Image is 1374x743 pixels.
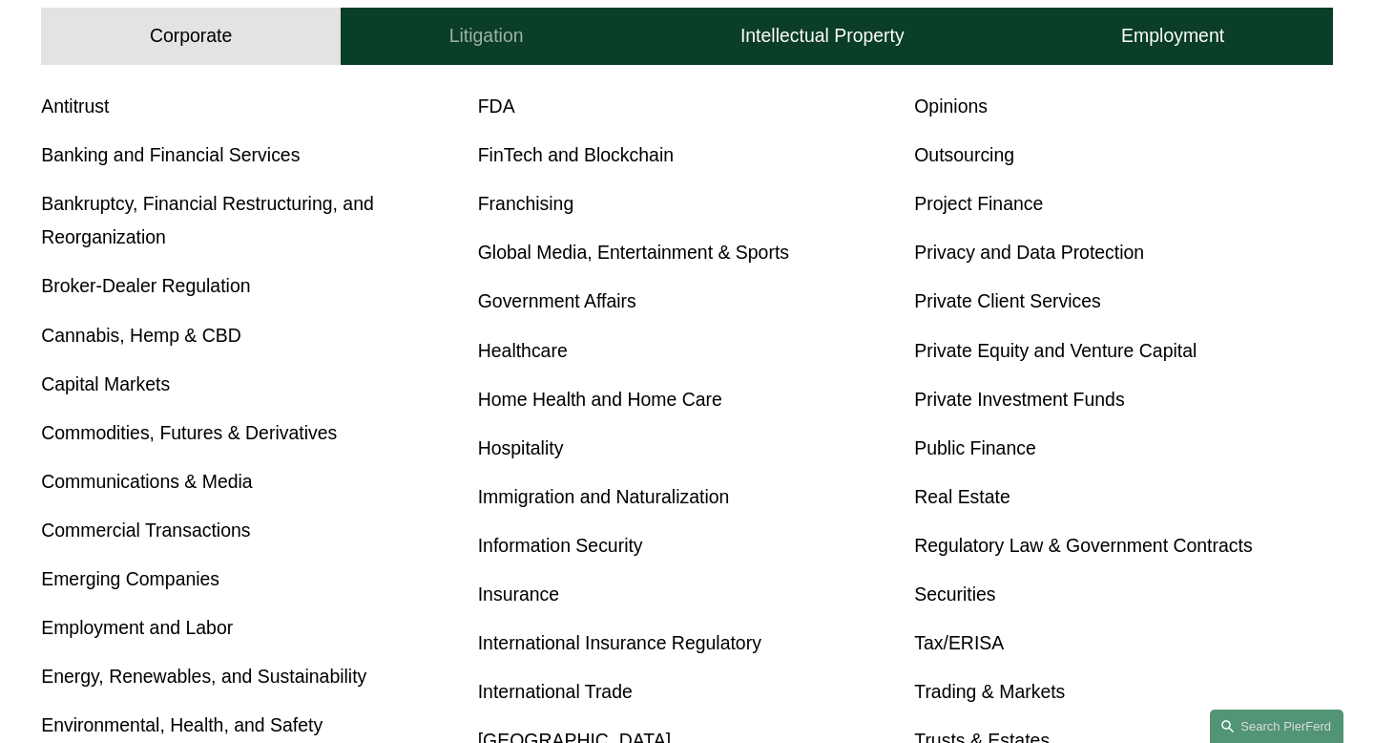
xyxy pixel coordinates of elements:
a: Bankruptcy, Financial Restructuring, and Reorganization [41,193,374,247]
a: Opinions [914,96,988,117]
a: FDA [478,96,515,117]
a: Energy, Renewables, and Sustainability [41,666,366,687]
a: Communications & Media [41,471,252,492]
a: Information Security [478,535,643,556]
a: Broker-Dealer Regulation [41,275,250,296]
a: Tax/ERISA [914,632,1004,653]
a: Regulatory Law & Government Contracts [914,535,1252,556]
a: Trading & Markets [914,681,1065,702]
a: International Insurance Regulatory [478,632,761,653]
a: Banking and Financial Services [41,144,300,165]
a: International Trade [478,681,633,702]
a: Emerging Companies [41,568,219,589]
a: Antitrust [41,96,109,117]
a: Private Client Services [914,290,1101,311]
a: Commodities, Futures & Derivatives [41,422,337,443]
a: Private Investment Funds [914,389,1124,410]
a: Franchising [478,193,573,214]
a: Securities [914,584,995,605]
a: Public Finance [914,437,1036,458]
a: Immigration and Naturalization [478,486,730,507]
a: Global Media, Entertainment & Sports [478,242,789,263]
a: Search this site [1210,710,1343,743]
h4: Litigation [449,25,524,49]
a: Capital Markets [41,373,170,394]
a: Insurance [478,584,559,605]
h4: Corporate [150,25,232,49]
a: Healthcare [478,340,568,361]
a: Project Finance [914,193,1043,214]
h4: Intellectual Property [740,25,905,49]
a: Hospitality [478,437,564,458]
a: Employment and Labor [41,617,233,638]
a: Environmental, Health, and Safety [41,714,323,735]
a: Home Health and Home Care [478,389,722,410]
a: FinTech and Blockchain [478,144,674,165]
a: Private Equity and Venture Capital [914,340,1197,361]
a: Privacy and Data Protection [914,242,1144,263]
h4: Employment [1121,25,1224,49]
a: Outsourcing [914,144,1014,165]
a: Commercial Transactions [41,520,250,541]
a: Government Affairs [478,290,636,311]
a: Cannabis, Hemp & CBD [41,325,241,346]
a: Real Estate [914,486,1010,507]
